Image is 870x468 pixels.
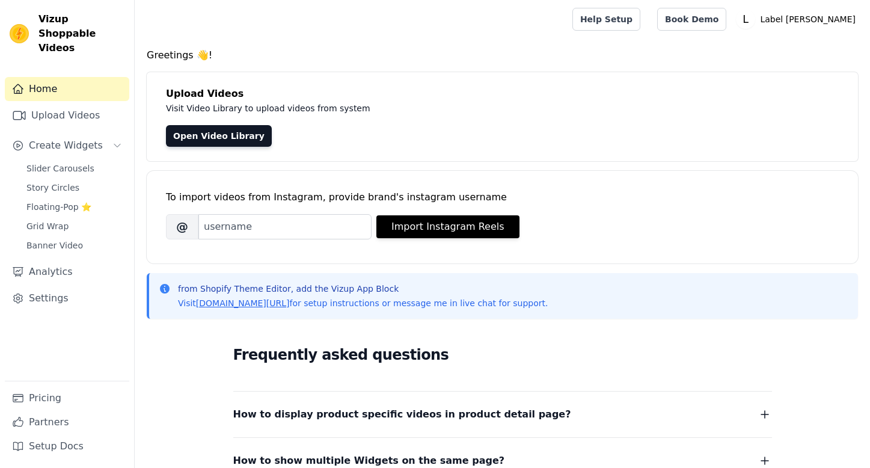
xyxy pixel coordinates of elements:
span: Slider Carousels [26,162,94,174]
span: Story Circles [26,182,79,194]
span: Floating-Pop ⭐ [26,201,91,213]
span: Grid Wrap [26,220,69,232]
h4: Greetings 👋! [147,48,858,63]
a: Open Video Library [166,125,272,147]
h2: Frequently asked questions [233,343,772,367]
img: Vizup [10,24,29,43]
button: Import Instagram Reels [376,215,519,238]
a: Pricing [5,386,129,410]
a: Slider Carousels [19,160,129,177]
span: @ [166,214,198,239]
p: from Shopify Theme Editor, add the Vizup App Block [178,283,548,295]
a: Story Circles [19,179,129,196]
a: Grid Wrap [19,218,129,235]
button: How to display product specific videos in product detail page? [233,406,772,423]
p: Label [PERSON_NAME] [755,8,860,30]
a: Banner Video [19,237,129,254]
button: L Label [PERSON_NAME] [736,8,860,30]
span: How to display product specific videos in product detail page? [233,406,571,423]
a: Home [5,77,129,101]
a: Book Demo [657,8,726,31]
input: username [198,214,372,239]
a: [DOMAIN_NAME][URL] [196,298,290,308]
a: Help Setup [572,8,640,31]
span: Banner Video [26,239,83,251]
a: Analytics [5,260,129,284]
a: Upload Videos [5,103,129,128]
a: Settings [5,286,129,310]
h4: Upload Videos [166,87,839,101]
p: Visit for setup instructions or message me in live chat for support. [178,297,548,309]
p: Visit Video Library to upload videos from system [166,101,705,115]
a: Partners [5,410,129,434]
span: Vizup Shoppable Videos [38,12,124,55]
span: Create Widgets [29,138,103,153]
a: Setup Docs [5,434,129,458]
text: L [743,13,749,25]
button: Create Widgets [5,134,129,158]
div: To import videos from Instagram, provide brand's instagram username [166,190,839,205]
a: Floating-Pop ⭐ [19,199,129,215]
